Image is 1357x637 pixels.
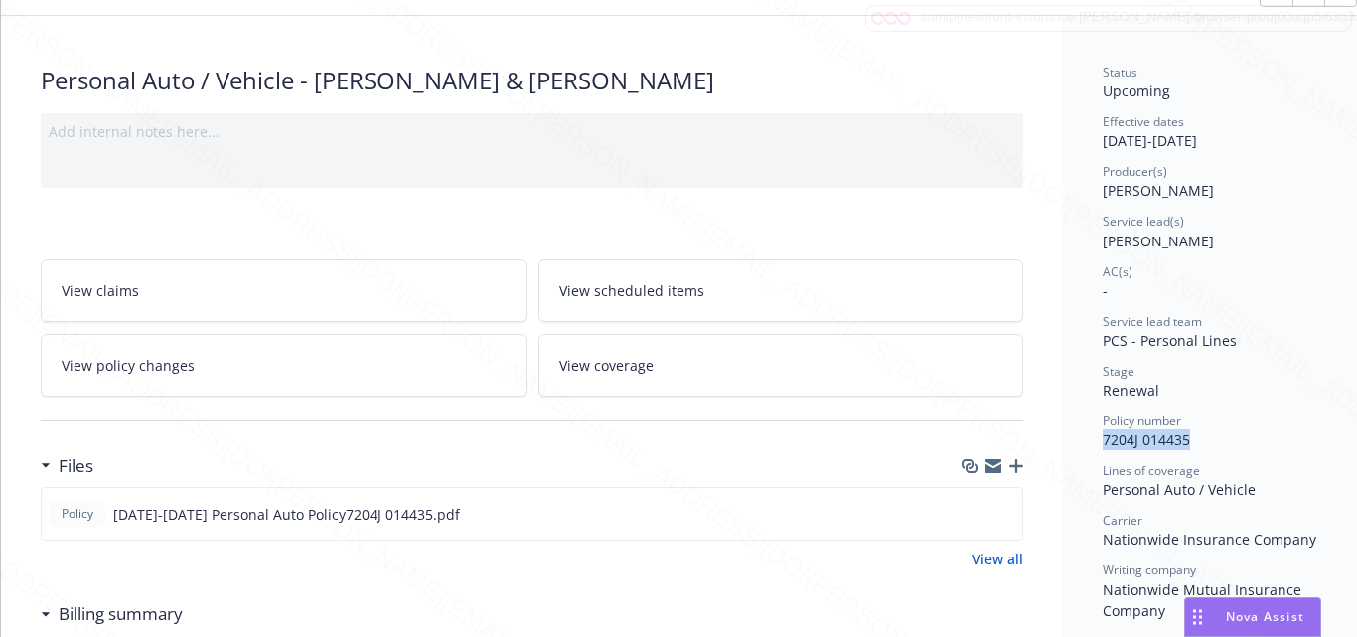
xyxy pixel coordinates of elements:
[1103,561,1196,578] span: Writing company
[1103,412,1181,429] span: Policy number
[62,355,195,376] span: View policy changes
[113,504,460,525] span: [DATE]-[DATE] Personal Auto Policy7204J 014435.pdf
[1103,113,1184,130] span: Effective dates
[1226,608,1304,625] span: Nova Assist
[41,453,93,479] div: Files
[1184,597,1321,637] button: Nova Assist
[1103,281,1108,300] span: -
[1103,81,1170,100] span: Upcoming
[59,601,183,627] h3: Billing summary
[538,334,1024,397] a: View coverage
[1103,313,1202,330] span: Service lead team
[1103,512,1142,529] span: Carrier
[1103,363,1134,380] span: Stage
[1103,430,1190,449] span: 7204J 014435
[559,280,704,301] span: View scheduled items
[1103,331,1237,350] span: PCS - Personal Lines
[1103,480,1256,499] span: Personal Auto / Vehicle
[41,64,1023,97] div: Personal Auto / Vehicle - [PERSON_NAME] & [PERSON_NAME]
[59,453,93,479] h3: Files
[41,334,527,397] a: View policy changes
[1103,263,1132,280] span: AC(s)
[972,549,1023,569] a: View all
[996,504,1014,525] button: preview file
[1185,598,1210,636] div: Drag to move
[1103,381,1159,399] span: Renewal
[1103,213,1184,230] span: Service lead(s)
[1103,580,1305,620] span: Nationwide Mutual Insurance Company
[538,259,1024,322] a: View scheduled items
[1103,462,1200,479] span: Lines of coverage
[965,504,980,525] button: download file
[58,505,97,523] span: Policy
[1103,181,1214,200] span: [PERSON_NAME]
[41,601,183,627] div: Billing summary
[1103,64,1137,80] span: Status
[1103,163,1167,180] span: Producer(s)
[1103,530,1316,549] span: Nationwide Insurance Company
[1103,232,1214,250] span: [PERSON_NAME]
[62,280,139,301] span: View claims
[1103,113,1325,151] div: [DATE] - [DATE]
[559,355,654,376] span: View coverage
[41,259,527,322] a: View claims
[49,121,1015,142] div: Add internal notes here...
